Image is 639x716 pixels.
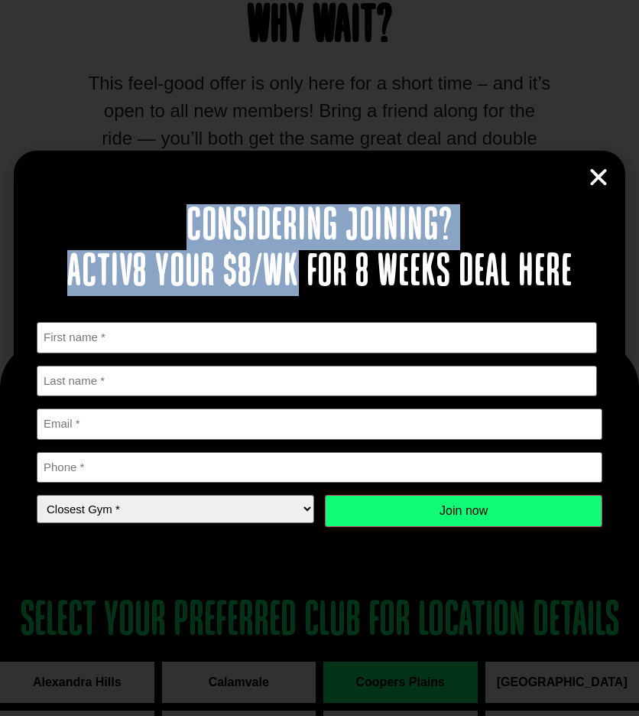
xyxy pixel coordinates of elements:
[37,322,597,353] input: First name *
[587,166,610,189] a: Close
[37,452,602,483] input: Phone *
[325,495,602,527] input: Join now
[37,204,602,296] h2: Considering joining? Activ8 your $8/wk for 8 weeks deal here
[37,366,597,397] input: Last name *
[37,408,602,440] input: Email *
